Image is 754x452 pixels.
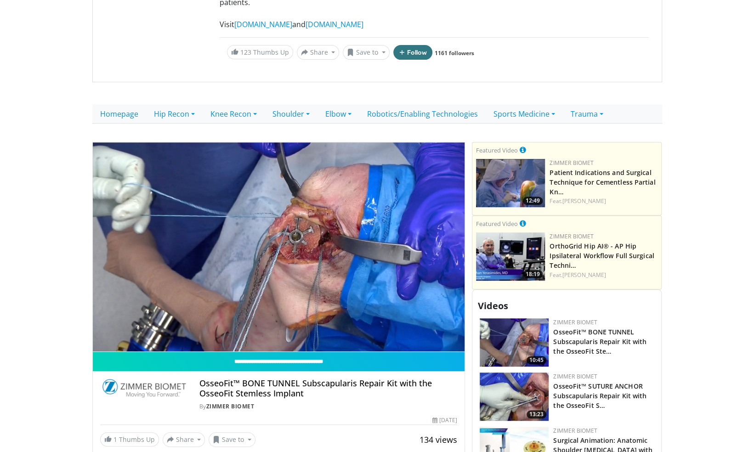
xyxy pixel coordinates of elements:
a: Zimmer Biomet [553,427,597,435]
img: 503c3a3d-ad76-4115-a5ba-16c0230cde33.150x105_q85_crop-smart_upscale.jpg [476,232,545,281]
span: 134 views [420,434,457,445]
a: [DOMAIN_NAME] [234,19,292,29]
a: Robotics/Enabling Technologies [359,104,486,124]
a: OsseoFit™ SUTURE ANCHOR Subscapularis Repair Kit with the OsseoFit S… [553,382,646,410]
button: Share [163,432,205,447]
a: 12:49 [476,159,545,207]
a: Patient Indications and Surgical Technique for Cementless Partial Kn… [550,168,655,196]
a: Zimmer Biomet [550,232,594,240]
small: Featured Video [476,146,518,154]
small: Featured Video [476,220,518,228]
a: 123 Thumbs Up [227,45,293,59]
a: Zimmer Biomet [553,373,597,380]
a: Sports Medicine [486,104,563,124]
img: 40c8acad-cf15-4485-a741-123ec1ccb0c0.150x105_q85_crop-smart_upscale.jpg [480,373,549,421]
a: Zimmer Biomet [553,318,597,326]
div: [DATE] [432,416,457,424]
span: 13:23 [527,410,546,418]
button: Save to [343,45,390,60]
div: By [199,402,458,411]
a: [DOMAIN_NAME] [306,19,363,29]
a: Elbow [317,104,359,124]
img: 2f1af013-60dc-4d4f-a945-c3496bd90c6e.150x105_q85_crop-smart_upscale.jpg [480,318,549,367]
button: Save to [209,432,255,447]
a: OrthoGrid Hip AI® - AP Hip Ipsilateral Workflow Full Surgical Techni… [550,242,654,270]
a: 10:45 [480,318,549,367]
h4: OsseoFit™ BONE TUNNEL Subscapularis Repair Kit with the OsseoFit Stemless Implant [199,379,458,398]
a: Zimmer Biomet [206,402,255,410]
video-js: Video Player [93,142,465,352]
span: 18:19 [523,270,543,278]
a: Hip Recon [146,104,203,124]
button: Share [297,45,340,60]
a: Zimmer Biomet [550,159,594,167]
a: Homepage [92,104,146,124]
a: [PERSON_NAME] [562,271,606,279]
a: 18:19 [476,232,545,281]
a: [PERSON_NAME] [562,197,606,205]
img: Zimmer Biomet [100,379,188,401]
a: 1161 followers [435,49,474,57]
div: Feat. [550,197,658,205]
button: Follow [393,45,433,60]
div: Feat. [550,271,658,279]
a: 13:23 [480,373,549,421]
span: 10:45 [527,356,546,364]
img: 2c28c705-9b27-4f8d-ae69-2594b16edd0d.150x105_q85_crop-smart_upscale.jpg [476,159,545,207]
a: OsseoFit™ BONE TUNNEL Subscapularis Repair Kit with the OsseoFit Ste… [553,328,646,356]
a: Shoulder [265,104,317,124]
a: Knee Recon [203,104,265,124]
a: 1 Thumbs Up [100,432,159,446]
span: 12:49 [523,197,543,205]
span: 1 [113,435,117,444]
span: 123 [240,48,251,56]
span: Videos [478,299,508,312]
a: Trauma [563,104,611,124]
